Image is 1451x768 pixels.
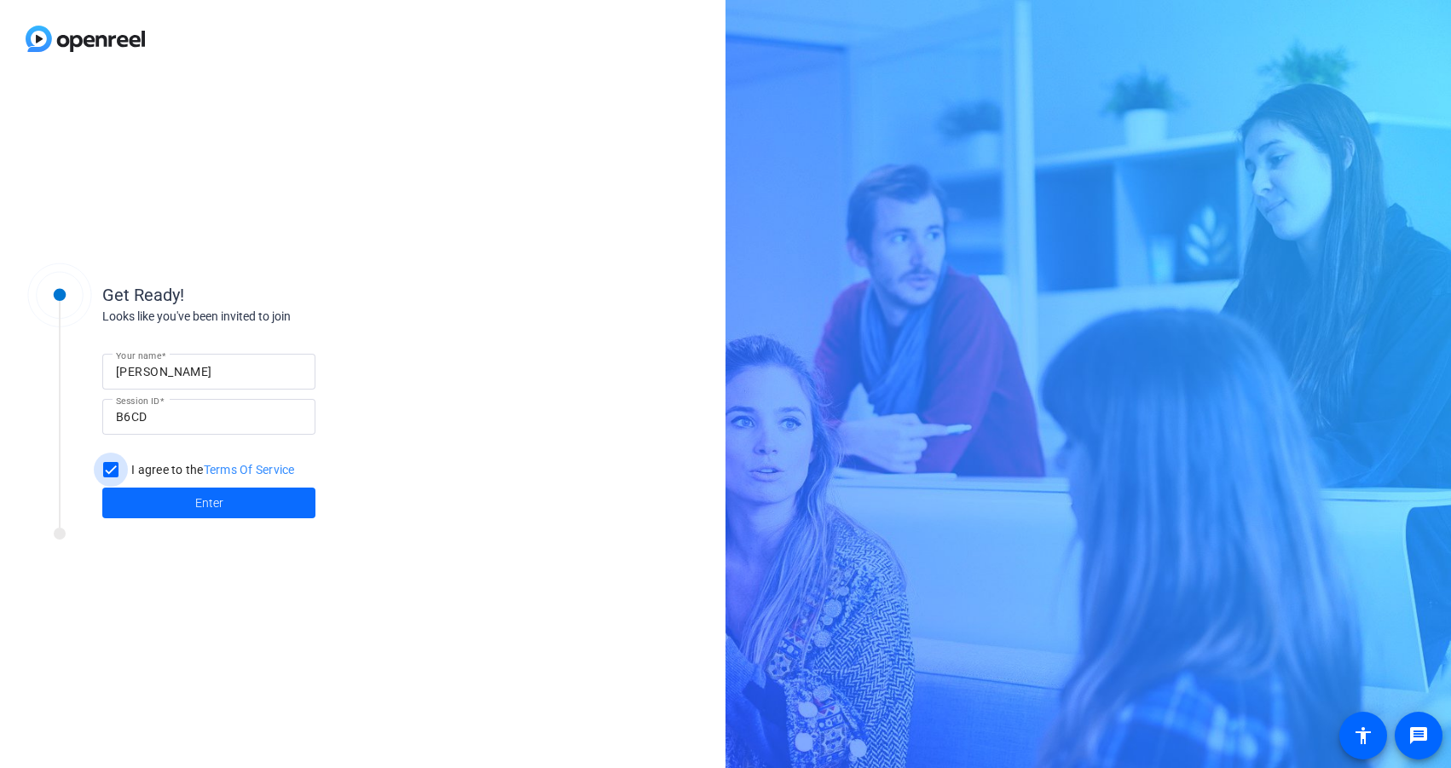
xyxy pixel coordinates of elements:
span: Enter [195,494,223,512]
label: I agree to the [128,461,295,478]
mat-label: Your name [116,350,161,361]
div: Looks like you've been invited to join [102,308,443,326]
mat-label: Session ID [116,396,159,406]
mat-icon: accessibility [1353,725,1373,746]
button: Enter [102,488,315,518]
mat-icon: message [1408,725,1429,746]
a: Terms Of Service [204,463,295,476]
div: Get Ready! [102,282,443,308]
